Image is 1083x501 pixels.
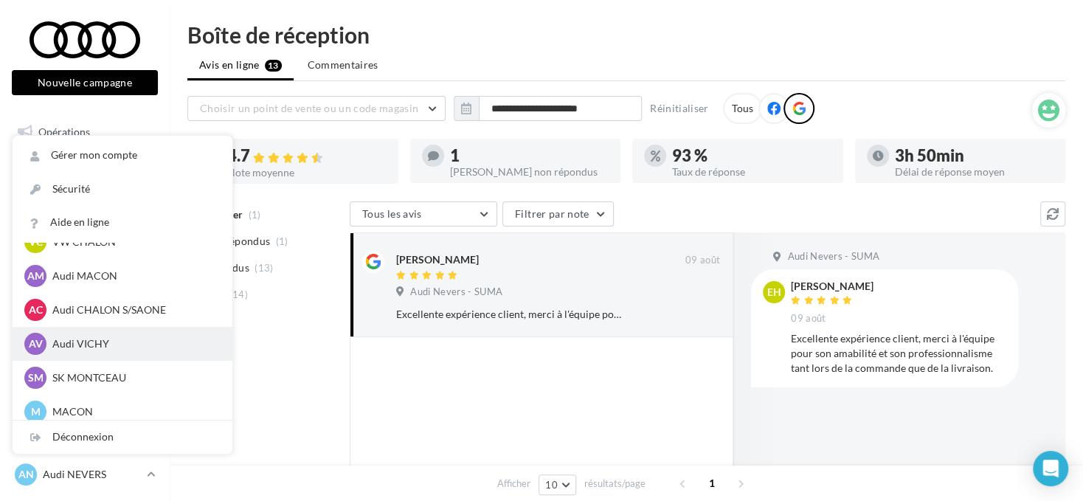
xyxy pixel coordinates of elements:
div: Délai de réponse moyen [895,167,1054,177]
button: Réinitialiser [644,100,715,117]
a: Boîte de réception13 [9,153,161,185]
span: Non répondus [201,234,270,249]
span: 09 août [791,312,826,325]
span: 10 [545,479,558,491]
p: Audi MACON [52,269,215,283]
p: VW CHALON [52,235,215,249]
span: 1 [700,471,724,495]
span: Audi Nevers - SUMA [410,286,502,299]
button: 10 [539,474,576,495]
span: Commentaires [308,58,378,72]
div: Boîte de réception [187,24,1065,46]
p: Audi NEVERS [43,467,141,482]
div: Note moyenne [227,167,387,178]
div: 3h 50min [895,148,1054,164]
div: Taux de réponse [672,167,831,177]
span: Afficher [497,477,530,491]
a: PLV et print personnalisable [9,301,161,345]
div: Tous [723,93,762,124]
a: Campagnes [9,228,161,259]
p: SK MONTCEAU [52,370,215,385]
a: Médiathèque [9,265,161,296]
span: AM [27,269,44,283]
div: Déconnexion [13,421,232,454]
div: [PERSON_NAME] non répondus [450,167,609,177]
a: Visibilité en ligne [9,191,161,222]
a: Opérations [9,117,161,148]
span: (1) [276,235,288,247]
span: (14) [229,288,248,300]
button: Filtrer par note [502,201,614,227]
div: 4.7 [227,148,387,165]
span: AN [18,467,34,482]
span: Opérations [38,125,90,138]
button: Ignorer [671,304,720,325]
a: AN Audi NEVERS [12,460,158,488]
div: Excellente expérience client, merci à l'équipe pour son amabilité et son professionnalisme tant l... [396,307,624,322]
div: 93 % [672,148,831,164]
div: Open Intercom Messenger [1033,451,1068,486]
span: Choisir un point de vente ou un code magasin [200,102,418,114]
span: VC [29,235,43,249]
span: AV [29,336,43,351]
a: Gérer mon compte [13,139,232,172]
p: MACON [52,404,215,419]
button: Tous les avis [350,201,497,227]
p: Audi CHALON S/SAONE [52,303,215,317]
span: M [31,404,41,419]
p: Audi VICHY [52,336,215,351]
div: [PERSON_NAME] [396,252,479,267]
div: [PERSON_NAME] [791,281,873,291]
span: EH [767,285,781,300]
a: Sécurité [13,173,232,206]
div: Excellente expérience client, merci à l'équipe pour son amabilité et son professionnalisme tant l... [791,331,1006,376]
button: Choisir un point de vente ou un code magasin [187,96,446,121]
span: SM [28,370,44,385]
span: Tous les avis [362,207,422,220]
span: (13) [255,262,273,274]
a: Aide en ligne [13,206,232,239]
span: 09 août [685,254,720,267]
span: AC [29,303,43,317]
div: 1 [450,148,609,164]
span: résultats/page [584,477,646,491]
span: Audi Nevers - SUMA [787,250,879,263]
button: Nouvelle campagne [12,70,158,95]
